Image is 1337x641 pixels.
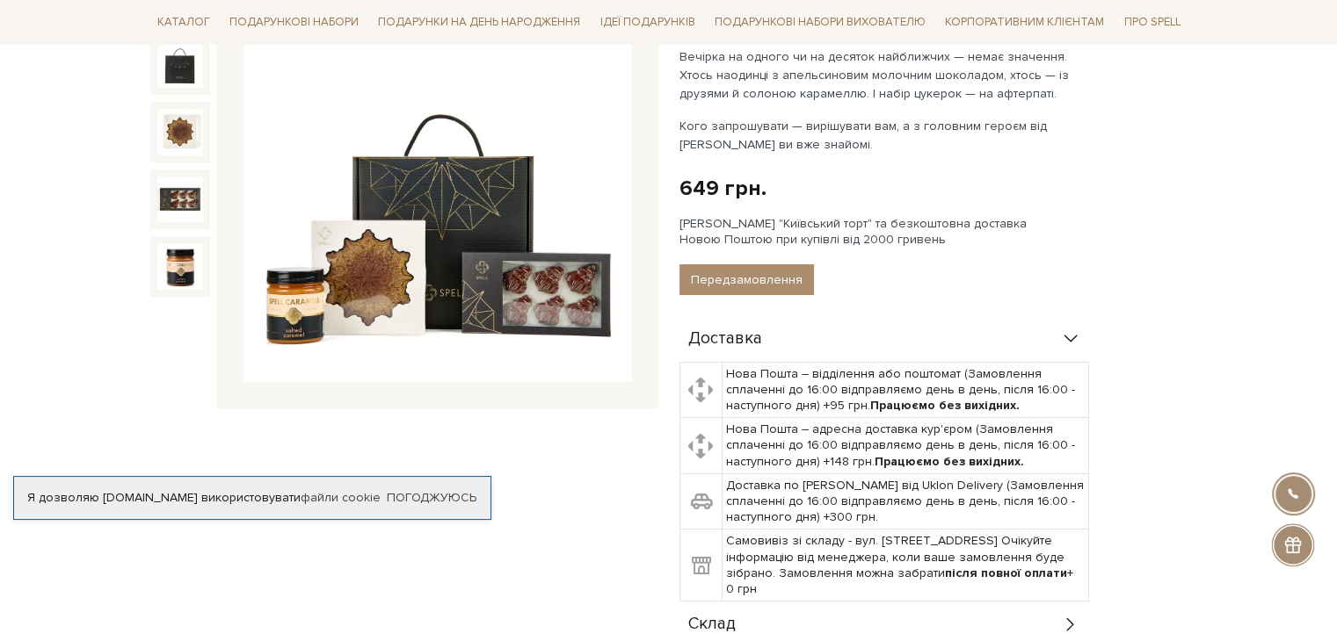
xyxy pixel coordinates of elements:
span: Доставка [688,331,762,347]
b: Працюємо без вихідних. [870,398,1020,413]
a: Подарункові набори вихователю [708,7,933,37]
a: Подарунки на День народження [371,9,587,36]
b: після повної оплати [945,565,1067,580]
span: Склад [688,616,736,632]
td: Нова Пошта – адресна доставка кур'єром (Замовлення сплаченні до 16:00 відправляємо день в день, п... [722,418,1088,474]
p: Кого запрошувати — вирішувати вам, а з головним героєм від [PERSON_NAME] ви вже знайомі. [679,117,1092,154]
a: Ідеї подарунків [592,9,701,36]
a: файли cookie [301,490,381,505]
p: Вечірка на одного чи на десяток найближчих — немає значення. Хтось наодинці з апельсиновим молочн... [679,47,1092,103]
a: Подарункові набори [222,9,366,36]
a: Корпоративним клієнтам [938,7,1111,37]
div: 649 грн. [679,175,767,202]
img: Подарунок Герой вечірки [157,109,203,155]
b: Працюємо без вихідних. [875,454,1024,469]
div: Я дозволяю [DOMAIN_NAME] використовувати [14,490,490,506]
td: Нова Пошта – відділення або поштомат (Замовлення сплаченні до 16:00 відправляємо день в день, піс... [722,362,1088,418]
img: Подарунок Герой вечірки [157,243,203,289]
img: Подарунок Герой вечірки [157,176,203,222]
td: Доставка по [PERSON_NAME] від Uklon Delivery (Замовлення сплаченні до 16:00 відправляємо день в д... [722,473,1088,529]
button: Передзамовлення [679,264,814,295]
a: Каталог [150,9,217,36]
td: Самовивіз зі складу - вул. [STREET_ADDRESS] Очікуйте інформацію від менеджера, коли ваше замовлен... [722,529,1088,601]
a: Погоджуюсь [387,490,476,506]
a: Про Spell [1116,9,1187,36]
img: Подарунок Герой вечірки [157,42,203,88]
div: [PERSON_NAME] "Київський торт" та безкоштовна доставка Новою Поштою при купівлі від 2000 гривень [679,216,1188,248]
